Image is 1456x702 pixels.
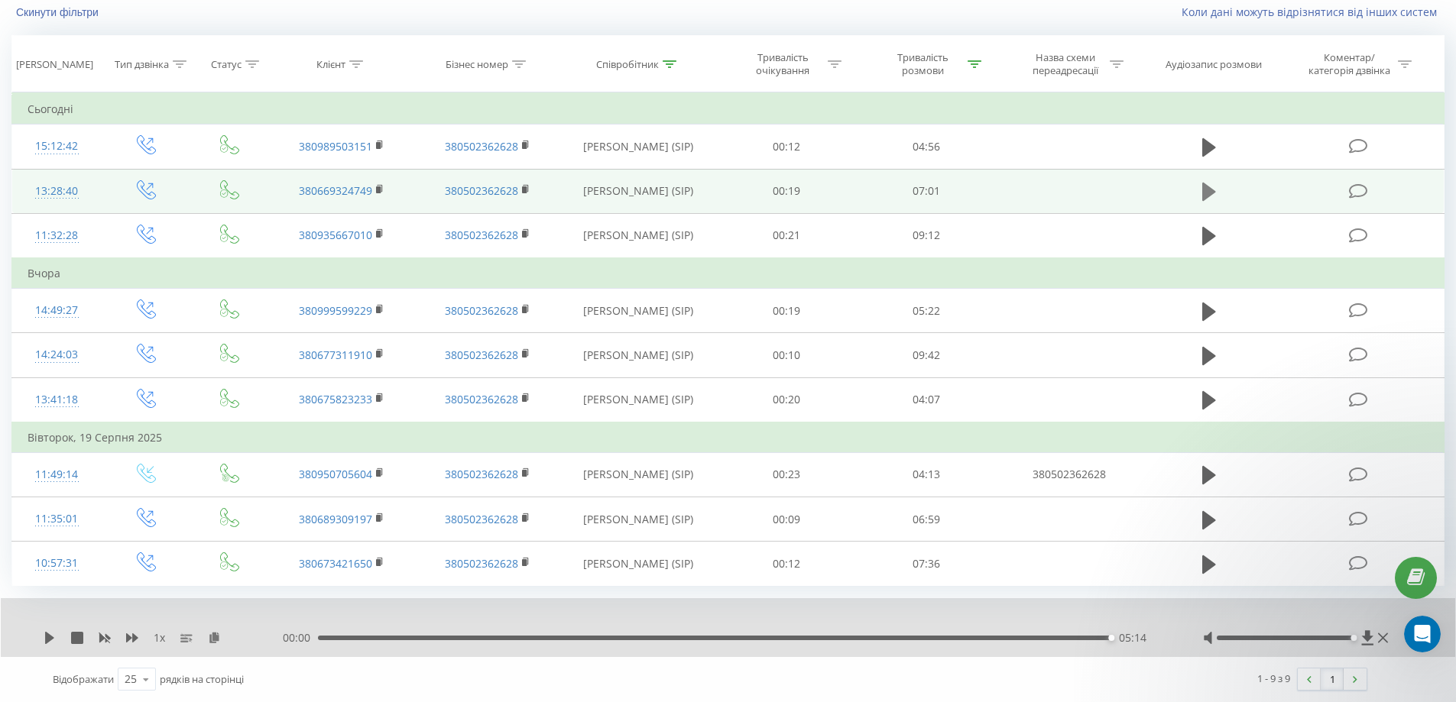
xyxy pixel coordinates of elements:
[560,377,717,422] td: [PERSON_NAME] (SIP)
[445,228,518,242] a: 380502362628
[560,542,717,586] td: [PERSON_NAME] (SIP)
[560,452,717,497] td: [PERSON_NAME] (SIP)
[445,556,518,571] a: 380502362628
[1166,58,1262,71] div: Аудіозапис розмови
[717,452,857,497] td: 00:23
[857,333,997,377] td: 09:42
[445,139,518,154] a: 380502362628
[1257,671,1290,686] div: 1 - 9 з 9
[28,296,86,325] div: 14:49:27
[717,333,857,377] td: 00:10
[154,630,165,645] span: 1 x
[299,512,372,526] a: 380689309197
[446,58,508,71] div: Бізнес номер
[28,131,86,161] div: 15:12:42
[12,422,1445,453] td: Вівторок, 19 Серпня 2025
[1404,616,1441,652] iframe: Intercom live chat
[299,556,372,571] a: 380673421650
[857,542,997,586] td: 07:36
[1305,51,1394,77] div: Коментар/категорія дзвінка
[28,176,86,206] div: 13:28:40
[560,333,717,377] td: [PERSON_NAME] (SIP)
[857,213,997,258] td: 09:12
[857,377,997,422] td: 04:07
[28,385,86,415] div: 13:41:18
[560,169,717,213] td: [PERSON_NAME] (SIP)
[1351,635,1357,641] div: Accessibility label
[717,213,857,258] td: 00:21
[560,213,717,258] td: [PERSON_NAME] (SIP)
[1321,668,1344,690] a: 1
[16,58,93,71] div: [PERSON_NAME]
[28,548,86,578] div: 10:57:31
[560,289,717,333] td: [PERSON_NAME] (SIP)
[857,497,997,542] td: 06:59
[299,303,372,318] a: 380999599229
[717,497,857,542] td: 00:09
[28,340,86,370] div: 14:24:03
[857,125,997,169] td: 04:56
[299,139,372,154] a: 380989503151
[445,467,518,481] a: 380502362628
[996,452,1141,497] td: 380502362628
[717,377,857,422] td: 00:20
[1024,51,1106,77] div: Назва схеми переадресації
[445,512,518,526] a: 380502362628
[28,221,86,251] div: 11:32:28
[445,392,518,406] a: 380502362628
[882,51,964,77] div: Тривалість розмови
[560,497,717,542] td: [PERSON_NAME] (SIP)
[857,169,997,213] td: 07:01
[445,303,518,318] a: 380502362628
[596,58,659,71] div: Співробітник
[1119,630,1146,645] span: 05:14
[12,94,1445,125] td: Сьогодні
[160,672,244,686] span: рядків на сторінці
[857,452,997,497] td: 04:13
[53,672,114,686] span: Відображати
[1182,5,1445,19] a: Коли дані можуть відрізнятися вiд інших систем
[299,348,372,362] a: 380677311910
[299,467,372,481] a: 380950705604
[445,348,518,362] a: 380502362628
[283,630,318,645] span: 00:00
[857,289,997,333] td: 05:22
[717,542,857,586] td: 00:12
[115,58,169,71] div: Тип дзвінка
[11,5,106,19] button: Скинути фільтри
[12,258,1445,289] td: Вчора
[299,392,372,406] a: 380675823233
[1108,635,1114,641] div: Accessibility label
[742,51,824,77] div: Тривалість очікування
[445,183,518,198] a: 380502362628
[299,228,372,242] a: 380935667010
[717,289,857,333] td: 00:19
[717,169,857,213] td: 00:19
[211,58,242,71] div: Статус
[28,504,86,534] div: 11:35:01
[28,460,86,490] div: 11:49:14
[316,58,345,71] div: Клієнт
[560,125,717,169] td: [PERSON_NAME] (SIP)
[299,183,372,198] a: 380669324749
[125,671,137,687] div: 25
[717,125,857,169] td: 00:12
